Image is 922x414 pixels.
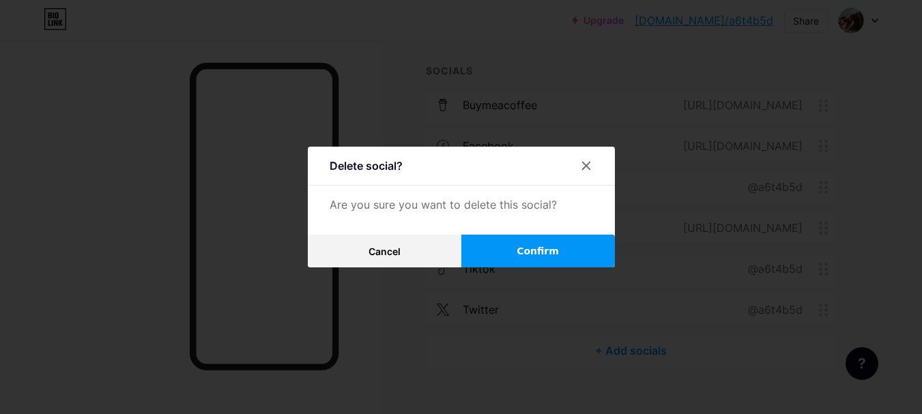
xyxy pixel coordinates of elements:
[369,246,401,257] span: Cancel
[330,158,403,174] div: Delete social?
[330,196,593,213] div: Are you sure you want to delete this social?
[308,235,461,267] button: Cancel
[517,244,559,258] span: Confirm
[461,235,615,267] button: Confirm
